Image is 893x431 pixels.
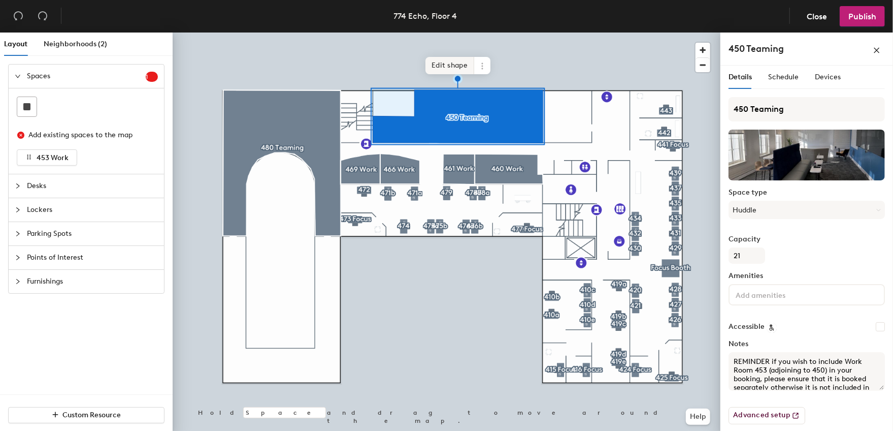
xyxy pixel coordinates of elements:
span: close [873,47,880,54]
button: 453 Work [17,149,77,166]
span: collapsed [15,255,21,261]
img: The space named 450 Teaming [729,130,885,180]
textarea: REMINDER if you wish to include Work Room 453 (adjoining to 450) in your booking, please ensure t... [729,352,885,391]
span: Devices [815,73,841,81]
input: Add amenities [734,288,825,300]
span: Furnishings [27,270,158,293]
button: Redo (⌘ + ⇧ + Z) [32,6,53,26]
span: Desks [27,174,158,198]
span: Edit shape [425,57,474,74]
h4: 450 Teaming [729,42,784,55]
span: collapsed [15,183,21,189]
span: 453 Work [37,153,69,162]
label: Amenities [729,272,885,280]
span: expanded [15,73,21,79]
div: Add existing spaces to the map [28,130,149,141]
span: collapsed [15,231,21,237]
button: Huddle [729,201,885,219]
span: Custom Resource [63,411,121,419]
span: Spaces [27,65,146,88]
button: Undo (⌘ + Z) [8,6,28,26]
sup: 1 [146,72,158,82]
div: 774 Echo, Floor 4 [394,10,457,22]
span: undo [13,11,23,21]
label: Space type [729,189,885,197]
button: Close [798,6,836,26]
button: Help [686,409,710,425]
label: Notes [729,340,885,348]
span: Publish [848,12,876,21]
span: Close [807,12,827,21]
span: 1 [146,73,158,80]
span: Layout [4,40,27,48]
span: Schedule [768,73,799,81]
span: close-circle [17,132,24,139]
span: Lockers [27,198,158,222]
button: Publish [840,6,885,26]
span: Details [729,73,752,81]
label: Accessible [729,323,765,331]
span: Points of Interest [27,246,158,269]
span: Parking Spots [27,222,158,245]
span: collapsed [15,207,21,213]
span: collapsed [15,279,21,285]
span: Neighborhoods (2) [44,40,107,48]
button: Advanced setup [729,407,805,424]
button: Custom Resource [8,407,164,423]
label: Capacity [729,235,885,243]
